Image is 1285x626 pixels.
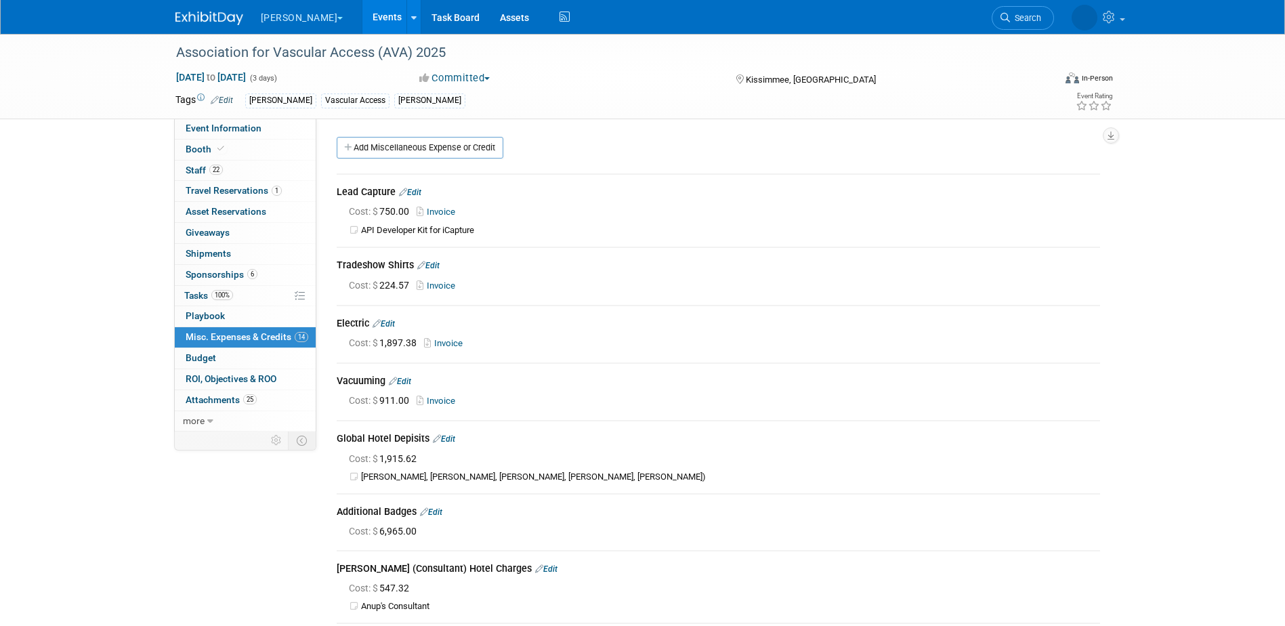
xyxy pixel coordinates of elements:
[186,269,257,280] span: Sponsorships
[171,41,1034,65] div: Association for Vascular Access (AVA) 2025
[321,93,389,108] div: Vascular Access
[417,280,461,291] a: Invoice
[399,188,421,197] a: Edit
[186,394,257,405] span: Attachments
[349,395,415,406] span: 911.00
[186,373,276,384] span: ROI, Objectives & ROO
[209,165,223,175] span: 22
[211,290,233,300] span: 100%
[349,206,415,217] span: 750.00
[175,12,243,25] img: ExhibitDay
[175,369,316,390] a: ROI, Objectives & ROO
[349,337,379,348] span: Cost: $
[535,564,557,574] a: Edit
[175,140,316,160] a: Booth
[186,185,282,196] span: Travel Reservations
[249,74,277,83] span: (3 days)
[394,93,465,108] div: [PERSON_NAME]
[361,225,1100,236] td: API Developer Kit for iCapture
[389,377,411,386] a: Edit
[746,75,876,85] span: Kissimmee, [GEOGRAPHIC_DATA]
[349,395,379,406] span: Cost: $
[337,562,1100,578] div: [PERSON_NAME] (Consultant) Hotel Charges
[175,181,316,201] a: Travel Reservations1
[433,434,455,444] a: Edit
[217,145,224,152] i: Booth reservation complete
[337,137,503,159] a: Add Miscellaneous Expense or Credit
[205,72,217,83] span: to
[175,411,316,432] a: more
[186,331,308,342] span: Misc. Expenses & Credits
[175,161,316,181] a: Staff22
[420,507,442,517] a: Edit
[349,526,422,537] span: 6,965.00
[373,319,395,329] a: Edit
[337,432,1100,448] div: Global Hotel Depisits
[417,261,440,270] a: Edit
[245,93,316,108] div: [PERSON_NAME]
[1076,93,1112,100] div: Event Rating
[415,71,495,85] button: Committed
[175,265,316,285] a: Sponsorships6
[175,348,316,369] a: Budget
[186,165,223,175] span: Staff
[186,352,216,363] span: Budget
[183,415,205,426] span: more
[175,202,316,222] a: Asset Reservations
[175,119,316,139] a: Event Information
[175,244,316,264] a: Shipments
[272,186,282,196] span: 1
[186,248,231,259] span: Shipments
[349,280,379,291] span: Cost: $
[1010,13,1041,23] span: Search
[295,332,308,342] span: 14
[175,223,316,243] a: Giveaways
[424,338,468,348] a: Invoice
[175,93,233,108] td: Tags
[361,601,1100,612] td: Anup's Consultant
[186,310,225,321] span: Playbook
[337,185,1100,201] div: Lead Capture
[186,206,266,217] span: Asset Reservations
[186,144,227,154] span: Booth
[349,453,422,464] span: 1,915.62
[265,432,289,449] td: Personalize Event Tab Strip
[1072,5,1097,30] img: Dawn Brown
[349,280,415,291] span: 224.57
[349,206,379,217] span: Cost: $
[337,505,1100,521] div: Additional Badges
[175,327,316,348] a: Misc. Expenses & Credits14
[211,96,233,105] a: Edit
[186,123,261,133] span: Event Information
[184,290,233,301] span: Tasks
[349,453,379,464] span: Cost: $
[417,396,461,406] a: Invoice
[417,207,461,217] a: Invoice
[974,70,1114,91] div: Event Format
[337,374,1100,390] div: Vacuuming
[175,390,316,411] a: Attachments25
[349,337,422,348] span: 1,897.38
[175,71,247,83] span: [DATE] [DATE]
[243,394,257,404] span: 25
[1066,72,1079,83] img: Format-Inperson.png
[349,583,379,593] span: Cost: $
[337,316,1100,333] div: Electric
[361,472,1100,483] td: [PERSON_NAME], [PERSON_NAME], [PERSON_NAME], [PERSON_NAME], [PERSON_NAME])
[337,258,1100,274] div: Tradeshow Shirts
[349,526,379,537] span: Cost: $
[175,306,316,327] a: Playbook
[1081,73,1113,83] div: In-Person
[992,6,1054,30] a: Search
[247,269,257,279] span: 6
[186,227,230,238] span: Giveaways
[349,583,415,593] span: 547.32
[175,286,316,306] a: Tasks100%
[288,432,316,449] td: Toggle Event Tabs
